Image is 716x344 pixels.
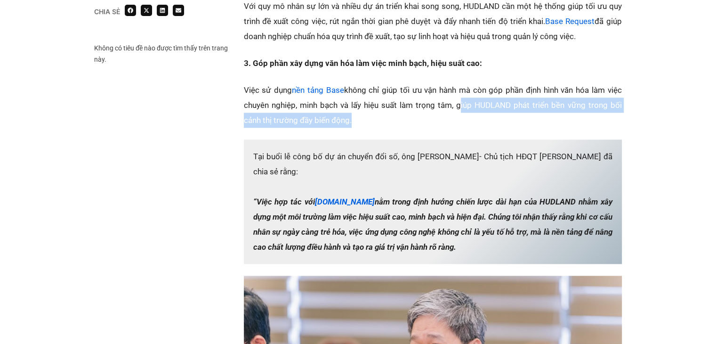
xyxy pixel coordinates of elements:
[125,5,136,16] div: Share on facebook
[292,85,344,95] a: nền tảng Base
[173,5,184,16] div: Share on email
[315,197,375,206] a: [DOMAIN_NAME]
[244,139,622,264] p: Tại buổi lễ công bố dự án chuyển đổi số, ông [PERSON_NAME]- Chủ tịch HĐQT [PERSON_NAME] đã chia s...
[94,8,120,15] div: Chia sẻ
[545,16,595,26] a: Base Request
[141,5,152,16] div: Share on x-twitter
[244,58,482,68] strong: 3. Góp phần xây dựng văn hóa làm việc minh bạch, hiệu suất cao:
[157,5,168,16] div: Share on linkedin
[253,197,612,252] strong: “Việc hợp tác với nằm trong định hướng chiến lược dài hạn của HUDLAND nhằm xây dựng một môi trườn...
[94,42,234,65] div: Không có tiêu đề nào được tìm thấy trên trang này.
[244,82,622,128] p: Việc sử dụng không chỉ giúp tối ưu vận hành mà còn góp phần định hình văn hóa làm việc chuyên ngh...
